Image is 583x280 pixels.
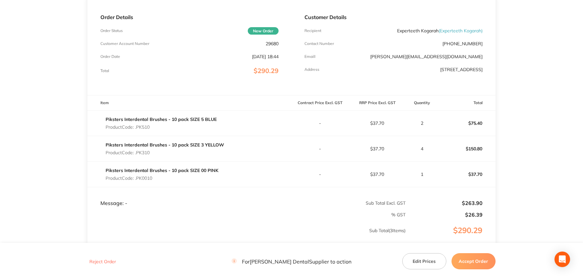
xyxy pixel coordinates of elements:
[442,41,483,46] p: [PHONE_NUMBER]
[106,116,217,122] a: Piksters Interdental Brushes - 10 pack SIZE 5 BLUE
[292,172,348,177] p: -
[232,258,351,264] p: For [PERSON_NAME] Dental Supplier to action
[87,259,118,264] button: Reject Order
[452,253,496,269] button: Accept Order
[266,41,279,46] p: 29680
[439,141,495,156] p: $150.80
[370,54,483,59] a: [PERSON_NAME][EMAIL_ADDRESS][DOMAIN_NAME]
[406,226,495,248] p: $290.29
[88,228,406,246] p: Sub Total ( 3 Items)
[252,54,279,59] p: [DATE] 18:44
[304,54,315,59] p: Emaill
[87,95,291,111] th: Item
[440,67,483,72] p: [STREET_ADDRESS]
[304,67,319,72] p: Address
[349,121,405,126] p: $37.70
[402,253,446,269] button: Edit Prices
[406,172,438,177] p: 1
[439,115,495,131] p: $75.40
[304,41,334,46] p: Contact Number
[349,95,406,111] th: RRP Price Excl. GST
[292,200,406,206] p: Sub Total Excl. GST
[254,67,279,75] span: $290.29
[406,95,439,111] th: Quantity
[106,124,217,130] p: Product Code: .PK510
[106,176,218,181] p: Product Code: .PK0010
[397,28,483,33] p: Experteeth Kogarah
[304,14,483,20] p: Customer Details
[304,28,321,33] p: Recipient
[406,121,438,126] p: 2
[106,150,224,155] p: Product Code: .PK310
[439,95,496,111] th: Total
[88,212,406,217] p: % GST
[248,27,279,35] span: New Order
[406,146,438,151] p: 4
[100,54,120,59] p: Order Date
[100,69,109,73] p: Total
[100,41,149,46] p: Customer Account Number
[106,142,224,148] a: Piksters Interdental Brushes - 10 pack SIZE 3 YELLOW
[439,167,495,182] p: $37.70
[87,187,291,207] td: Message: -
[100,14,279,20] p: Order Details
[349,146,405,151] p: $37.70
[349,172,405,177] p: $37.70
[554,252,570,267] div: Open Intercom Messenger
[106,167,218,173] a: Piksters Interdental Brushes - 10 pack SIZE 00 PINK
[406,212,483,218] p: $26.39
[100,28,123,33] p: Order Status
[292,121,348,126] p: -
[292,146,348,151] p: -
[291,95,349,111] th: Contract Price Excl. GST
[406,200,483,206] p: $263.90
[439,28,483,34] span: ( Experteeth Kogarah )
